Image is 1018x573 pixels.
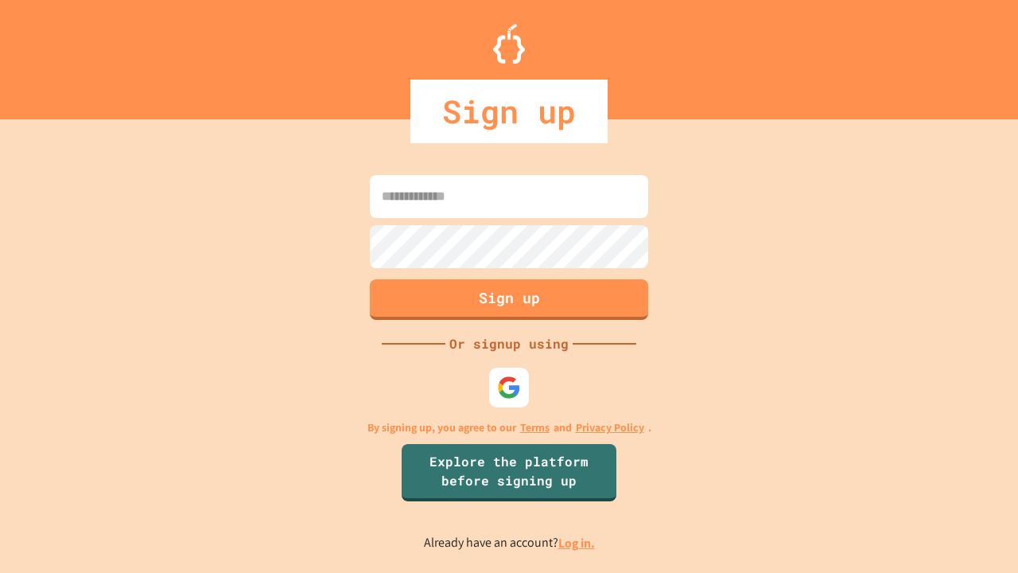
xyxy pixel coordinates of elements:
[497,376,521,400] img: google-icon.svg
[424,533,595,553] p: Already have an account?
[410,80,608,143] div: Sign up
[576,419,644,436] a: Privacy Policy
[445,334,573,353] div: Or signup using
[520,419,550,436] a: Terms
[558,535,595,552] a: Log in.
[370,279,648,320] button: Sign up
[402,444,616,501] a: Explore the platform before signing up
[367,419,651,436] p: By signing up, you agree to our and .
[493,24,525,64] img: Logo.svg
